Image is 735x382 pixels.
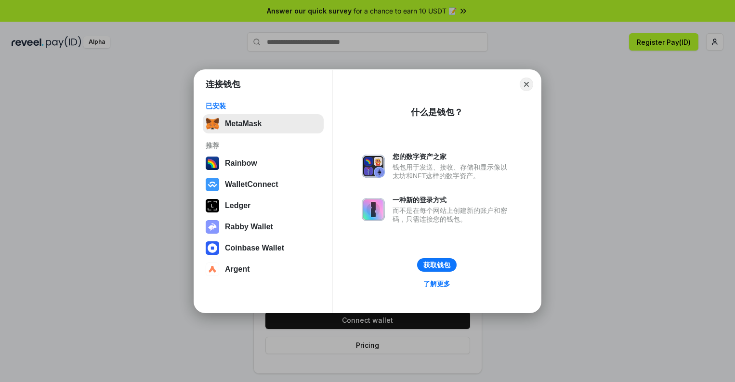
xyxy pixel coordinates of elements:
img: svg+xml,%3Csvg%20width%3D%2228%22%20height%3D%2228%22%20viewBox%3D%220%200%2028%2028%22%20fill%3D... [206,263,219,276]
img: svg+xml,%3Csvg%20xmlns%3D%22http%3A%2F%2Fwww.w3.org%2F2000%2Fsvg%22%20width%3D%2228%22%20height%3... [206,199,219,212]
div: 获取钱包 [423,261,450,269]
div: 了解更多 [423,279,450,288]
img: svg+xml,%3Csvg%20xmlns%3D%22http%3A%2F%2Fwww.w3.org%2F2000%2Fsvg%22%20fill%3D%22none%22%20viewBox... [206,220,219,234]
div: 已安装 [206,102,321,110]
button: Rabby Wallet [203,217,324,237]
div: 您的数字资产之家 [393,152,512,161]
button: 获取钱包 [417,258,457,272]
div: 而不是在每个网站上创建新的账户和密码，只需连接您的钱包。 [393,206,512,224]
a: 了解更多 [418,277,456,290]
div: Coinbase Wallet [225,244,284,252]
button: MetaMask [203,114,324,133]
div: 钱包用于发送、接收、存储和显示像以太坊和NFT这样的数字资产。 [393,163,512,180]
div: Argent [225,265,250,274]
div: WalletConnect [225,180,278,189]
div: Ledger [225,201,250,210]
img: svg+xml,%3Csvg%20width%3D%2228%22%20height%3D%2228%22%20viewBox%3D%220%200%2028%2028%22%20fill%3D... [206,241,219,255]
button: Coinbase Wallet [203,238,324,258]
div: Rabby Wallet [225,223,273,231]
div: 什么是钱包？ [411,106,463,118]
img: svg+xml,%3Csvg%20fill%3D%22none%22%20height%3D%2233%22%20viewBox%3D%220%200%2035%2033%22%20width%... [206,117,219,131]
h1: 连接钱包 [206,79,240,90]
img: svg+xml,%3Csvg%20width%3D%2228%22%20height%3D%2228%22%20viewBox%3D%220%200%2028%2028%22%20fill%3D... [206,178,219,191]
div: MetaMask [225,119,262,128]
button: Close [520,78,533,91]
button: Argent [203,260,324,279]
div: 推荐 [206,141,321,150]
img: svg+xml,%3Csvg%20width%3D%22120%22%20height%3D%22120%22%20viewBox%3D%220%200%20120%20120%22%20fil... [206,157,219,170]
div: 一种新的登录方式 [393,196,512,204]
div: Rainbow [225,159,257,168]
img: svg+xml,%3Csvg%20xmlns%3D%22http%3A%2F%2Fwww.w3.org%2F2000%2Fsvg%22%20fill%3D%22none%22%20viewBox... [362,198,385,221]
button: Ledger [203,196,324,215]
img: svg+xml,%3Csvg%20xmlns%3D%22http%3A%2F%2Fwww.w3.org%2F2000%2Fsvg%22%20fill%3D%22none%22%20viewBox... [362,155,385,178]
button: WalletConnect [203,175,324,194]
button: Rainbow [203,154,324,173]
